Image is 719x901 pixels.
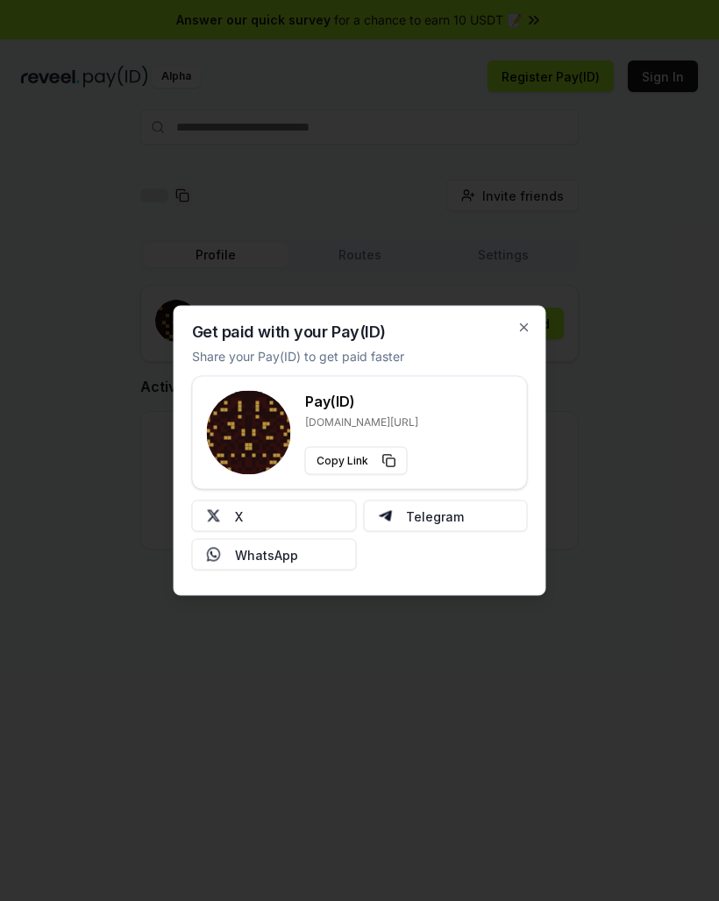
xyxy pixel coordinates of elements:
[305,447,408,475] button: Copy Link
[192,539,357,571] button: WhatsApp
[207,548,221,562] img: Whatsapp
[192,324,386,340] h2: Get paid with your Pay(ID)
[192,500,357,532] button: X
[305,415,418,429] p: [DOMAIN_NAME][URL]
[192,347,404,365] p: Share your Pay(ID) to get paid faster
[207,509,221,523] img: X
[305,391,418,412] h3: Pay(ID)
[378,509,392,523] img: Telegram
[363,500,528,532] button: Telegram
